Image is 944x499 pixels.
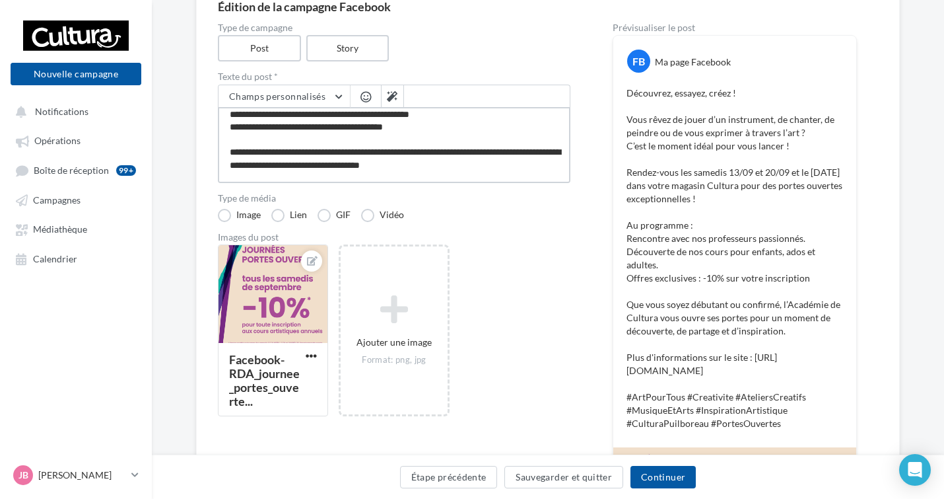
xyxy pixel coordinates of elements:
[8,247,144,270] a: Calendrier
[229,91,325,102] span: Champs personnalisés
[626,87,843,430] p: Découvrez, essayez, créez ! Vous rêvez de jouer d’un instrument, de chanter, de peindre ou de vou...
[218,233,570,242] div: Images du post
[8,128,144,152] a: Opérations
[8,188,144,211] a: Campagnes
[33,224,87,235] span: Médiathèque
[899,454,931,486] div: Open Intercom Messenger
[630,466,696,488] button: Continuer
[11,63,141,85] button: Nouvelle campagne
[218,23,570,32] label: Type de campagne
[11,463,141,488] a: JB [PERSON_NAME]
[18,469,28,482] span: JB
[38,469,126,482] p: [PERSON_NAME]
[34,165,109,176] span: Boîte de réception
[33,194,81,206] span: Campagnes
[613,23,857,32] div: Prévisualiser le post
[35,106,88,117] span: Notifications
[504,466,623,488] button: Sauvegarder et quitter
[218,72,570,81] label: Texte du post *
[218,35,301,61] label: Post
[318,209,351,222] label: GIF
[218,1,878,13] div: Édition de la campagne Facebook
[8,99,139,123] button: Notifications
[116,165,136,176] div: 99+
[218,209,261,222] label: Image
[33,253,77,264] span: Calendrier
[219,85,350,108] button: Champs personnalisés
[400,466,498,488] button: Étape précédente
[218,194,570,203] label: Type de média
[8,217,144,241] a: Médiathèque
[271,209,307,222] label: Lien
[627,50,650,73] div: FB
[655,56,731,69] div: Ma page Facebook
[34,135,81,147] span: Opérations
[8,158,144,182] a: Boîte de réception99+
[229,352,300,408] div: Facebook-RDA_journee_portes_ouverte...
[306,35,389,61] label: Story
[361,209,404,222] label: Vidéo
